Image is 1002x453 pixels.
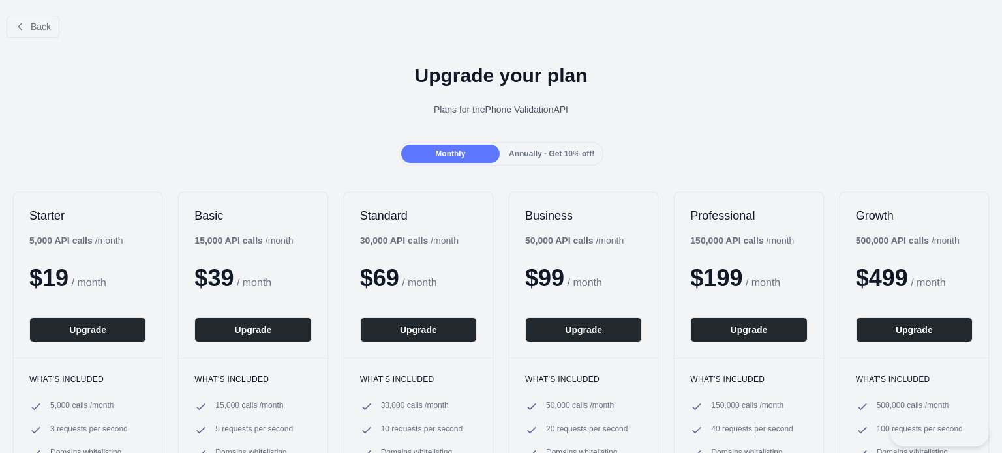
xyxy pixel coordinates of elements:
iframe: Toggle Customer Support [890,419,989,446]
b: 150,000 API calls [690,235,763,246]
div: / month [360,234,459,247]
b: 500,000 API calls [856,235,929,246]
h2: Standard [360,208,477,224]
h2: Business [525,208,642,224]
h2: Professional [690,208,807,224]
span: $ 199 [690,265,742,291]
b: 30,000 API calls [360,235,429,246]
b: 50,000 API calls [525,235,594,246]
span: $ 99 [525,265,564,291]
div: / month [690,234,794,247]
div: / month [856,234,960,247]
span: $ 499 [856,265,908,291]
h2: Growth [856,208,973,224]
div: / month [525,234,624,247]
span: $ 69 [360,265,399,291]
